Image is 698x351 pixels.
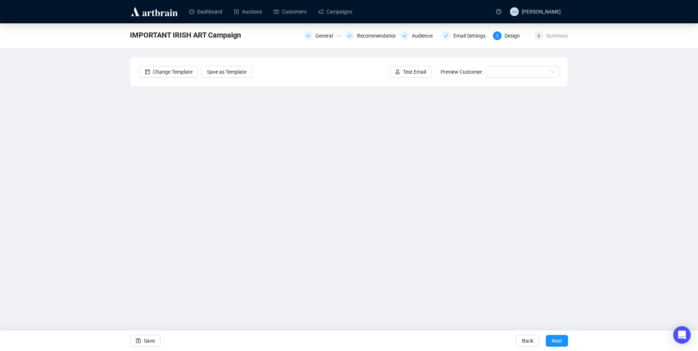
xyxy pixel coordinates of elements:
span: check [444,34,448,38]
button: Change Template [139,66,198,78]
span: layout [145,69,150,74]
span: 5 [496,34,499,39]
span: Back [522,331,533,351]
span: check [348,34,352,38]
div: General [304,31,341,40]
div: Recommendations [345,31,396,40]
div: Open Intercom Messenger [673,326,691,344]
div: 6Summary [534,31,568,40]
span: question-circle [496,9,501,14]
span: IMPORTANT IRISH ART Campaign [130,29,241,41]
button: Back [516,335,539,347]
span: check [306,34,310,38]
a: Campaigns [318,2,352,21]
span: 6 [538,34,540,39]
span: Test Email [403,68,426,76]
span: Change Template [153,68,192,76]
span: [PERSON_NAME] [522,9,561,15]
span: check [402,34,407,38]
span: Save as Template [207,68,246,76]
div: Audience [400,31,437,40]
div: Recommendations [357,31,404,40]
a: Auctions [234,2,262,21]
img: logo [130,6,179,18]
span: AM [511,8,517,14]
span: Next [552,331,562,351]
div: Email Settings [453,31,490,40]
button: Save as Template [201,66,252,78]
div: General [315,31,337,40]
span: experiment [395,69,400,74]
div: Email Settings [442,31,488,40]
div: Design [505,31,524,40]
button: Test Email [389,66,432,78]
span: Save [144,331,155,351]
span: save [136,338,141,343]
div: Summary [546,31,568,40]
div: 5Design [493,31,530,40]
a: Dashboard [189,2,222,21]
span: Preview Customer: [441,69,483,75]
div: Audience [412,31,437,40]
a: Customers [274,2,307,21]
button: Save [130,335,161,347]
button: Next [546,335,568,347]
